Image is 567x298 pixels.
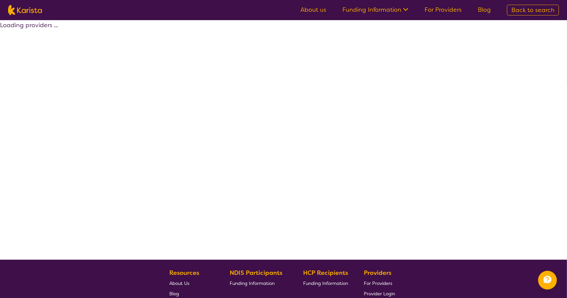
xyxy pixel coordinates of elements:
[538,271,557,290] button: Channel Menu
[364,280,392,286] span: For Providers
[169,291,179,297] span: Blog
[303,269,348,277] b: HCP Recipients
[169,278,214,288] a: About Us
[364,269,391,277] b: Providers
[8,5,42,15] img: Karista logo
[230,280,275,286] span: Funding Information
[230,278,288,288] a: Funding Information
[478,6,491,14] a: Blog
[303,280,348,286] span: Funding Information
[507,5,559,15] a: Back to search
[169,280,189,286] span: About Us
[230,269,283,277] b: NDIS Participants
[342,6,408,14] a: Funding Information
[364,291,395,297] span: Provider Login
[169,269,199,277] b: Resources
[511,6,555,14] span: Back to search
[364,278,395,288] a: For Providers
[303,278,348,288] a: Funding Information
[424,6,462,14] a: For Providers
[300,6,326,14] a: About us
